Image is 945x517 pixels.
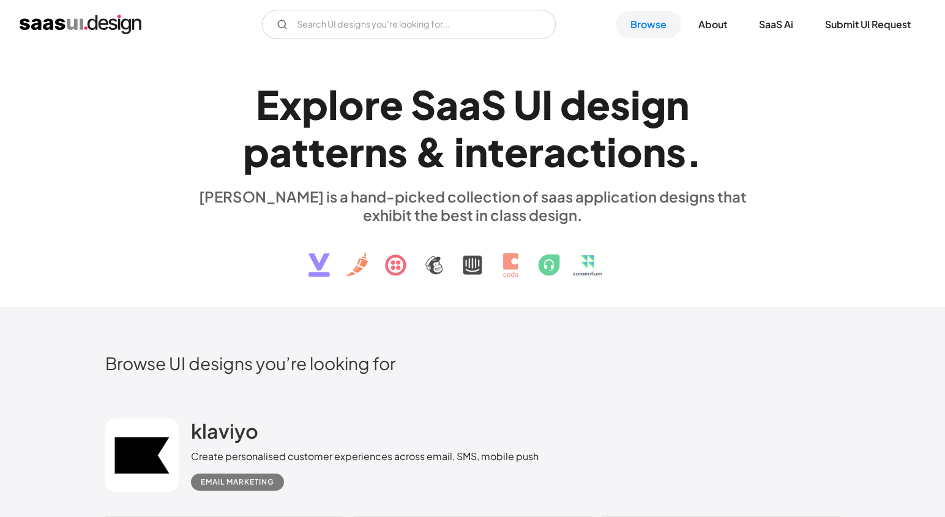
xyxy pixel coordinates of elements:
div: & [415,128,447,175]
div: S [481,81,506,128]
div: t [292,128,308,175]
div: t [488,128,504,175]
div: i [630,81,641,128]
div: a [543,128,566,175]
div: a [269,128,292,175]
div: o [617,128,643,175]
a: SaaS Ai [744,11,808,38]
div: [PERSON_NAME] is a hand-picked collection of saas application designs that exhibit the best in cl... [191,187,754,224]
div: p [243,128,269,175]
a: Browse [616,11,681,38]
div: s [610,81,630,128]
div: t [590,128,607,175]
h1: Explore SaaS UI design patterns & interactions. [191,81,754,175]
div: s [387,128,408,175]
div: i [454,128,465,175]
div: e [325,128,349,175]
div: t [308,128,325,175]
input: Search UI designs you're looking for... [262,10,556,39]
div: e [379,81,403,128]
div: S [411,81,436,128]
a: home [20,15,141,34]
div: Email Marketing [201,475,274,489]
div: e [586,81,610,128]
div: a [436,81,458,128]
div: I [542,81,553,128]
div: g [641,81,666,128]
div: n [643,128,666,175]
div: . [686,128,702,175]
div: a [458,81,481,128]
div: U [514,81,542,128]
a: klaviyo [191,418,258,449]
div: x [279,81,302,128]
div: o [338,81,364,128]
a: Submit UI Request [810,11,925,38]
div: p [302,81,328,128]
div: r [364,81,379,128]
div: d [560,81,586,128]
div: s [666,128,686,175]
div: n [364,128,387,175]
div: E [256,81,279,128]
form: Email Form [262,10,556,39]
a: About [684,11,742,38]
div: e [504,128,528,175]
div: l [328,81,338,128]
h2: Browse UI designs you’re looking for [105,352,840,374]
div: r [528,128,543,175]
img: text, icon, saas logo [287,224,658,288]
div: n [666,81,689,128]
div: r [349,128,364,175]
div: i [607,128,617,175]
h2: klaviyo [191,418,258,443]
div: Create personalised customer experiences across email, SMS, mobile push [191,449,539,464]
div: n [465,128,488,175]
div: c [566,128,590,175]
